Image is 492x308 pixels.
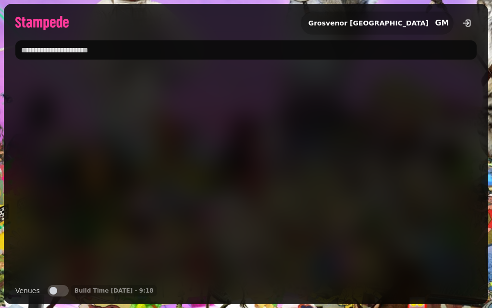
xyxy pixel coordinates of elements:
[435,19,449,27] span: GM
[457,13,477,33] button: logout
[308,18,429,28] h2: Grosvenor [GEOGRAPHIC_DATA]
[74,287,154,295] p: Build Time [DATE] - 9:18
[15,16,69,30] img: logo
[15,285,40,296] label: Venues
